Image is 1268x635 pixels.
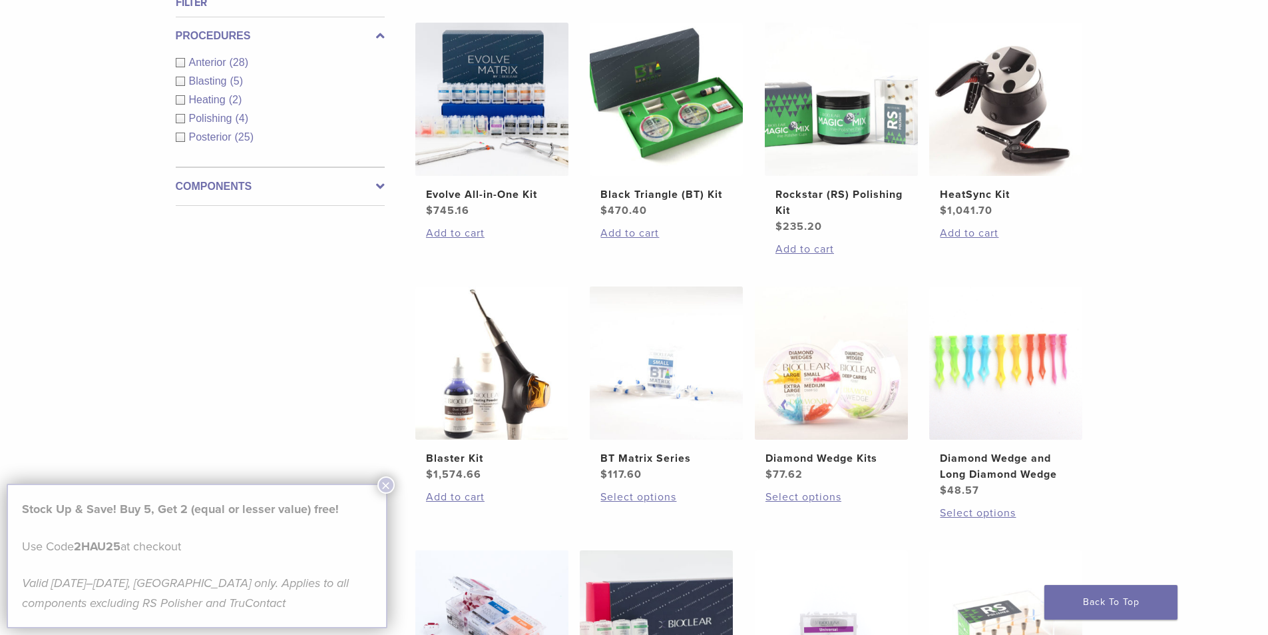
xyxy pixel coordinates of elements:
a: Add to cart: “Black Triangle (BT) Kit” [600,225,732,241]
span: (28) [230,57,248,68]
h2: Blaster Kit [426,450,558,466]
span: $ [600,468,608,481]
span: $ [775,220,783,233]
img: HeatSync Kit [929,23,1082,176]
span: (2) [229,94,242,105]
img: Diamond Wedge Kits [755,287,908,440]
bdi: 117.60 [600,468,642,481]
span: $ [426,468,433,481]
img: BT Matrix Series [590,287,743,440]
img: Rockstar (RS) Polishing Kit [765,23,918,176]
h2: Diamond Wedge Kits [765,450,897,466]
h2: Evolve All-in-One Kit [426,187,558,203]
bdi: 48.57 [940,484,979,497]
h2: HeatSync Kit [940,187,1072,203]
a: Add to cart: “Evolve All-in-One Kit” [426,225,558,241]
button: Close [377,476,395,494]
bdi: 1,574.66 [426,468,481,481]
a: Rockstar (RS) Polishing KitRockstar (RS) Polishing Kit $235.20 [764,23,919,235]
a: Select options for “BT Matrix Series” [600,489,732,505]
span: (25) [235,131,254,143]
bdi: 1,041.70 [940,204,992,217]
label: Components [176,179,385,195]
a: Diamond Wedge KitsDiamond Wedge Kits $77.62 [754,287,909,482]
span: $ [765,468,773,481]
strong: Stock Up & Save! Buy 5, Get 2 (equal or lesser value) free! [22,502,339,516]
h2: Diamond Wedge and Long Diamond Wedge [940,450,1072,482]
a: Diamond Wedge and Long Diamond WedgeDiamond Wedge and Long Diamond Wedge $48.57 [929,287,1084,498]
span: $ [426,204,433,217]
bdi: 470.40 [600,204,647,217]
img: Evolve All-in-One Kit [415,23,568,176]
img: Blaster Kit [415,287,568,440]
span: (4) [235,113,248,124]
h2: Rockstar (RS) Polishing Kit [775,187,907,219]
p: Use Code at checkout [22,536,372,556]
span: $ [600,204,608,217]
span: Posterior [189,131,235,143]
h2: Black Triangle (BT) Kit [600,187,732,203]
span: (5) [230,75,243,87]
h2: BT Matrix Series [600,450,732,466]
img: Diamond Wedge and Long Diamond Wedge [929,287,1082,440]
label: Procedures [176,28,385,44]
a: Back To Top [1044,585,1177,620]
img: Black Triangle (BT) Kit [590,23,743,176]
a: HeatSync KitHeatSync Kit $1,041.70 [929,23,1084,219]
span: Blasting [189,75,230,87]
span: $ [940,484,947,497]
span: Polishing [189,113,236,124]
span: $ [940,204,947,217]
bdi: 77.62 [765,468,803,481]
a: Add to cart: “Rockstar (RS) Polishing Kit” [775,241,907,257]
a: Add to cart: “HeatSync Kit” [940,225,1072,241]
bdi: 235.20 [775,220,822,233]
strong: 2HAU25 [74,539,120,554]
a: Blaster KitBlaster Kit $1,574.66 [415,287,570,482]
a: Black Triangle (BT) KitBlack Triangle (BT) Kit $470.40 [589,23,744,219]
a: Evolve All-in-One KitEvolve All-in-One Kit $745.16 [415,23,570,219]
span: Heating [189,94,229,105]
a: Add to cart: “Blaster Kit” [426,489,558,505]
span: Anterior [189,57,230,68]
a: BT Matrix SeriesBT Matrix Series $117.60 [589,287,744,482]
a: Select options for “Diamond Wedge Kits” [765,489,897,505]
em: Valid [DATE]–[DATE], [GEOGRAPHIC_DATA] only. Applies to all components excluding RS Polisher and ... [22,576,349,610]
a: Select options for “Diamond Wedge and Long Diamond Wedge” [940,505,1072,521]
bdi: 745.16 [426,204,469,217]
